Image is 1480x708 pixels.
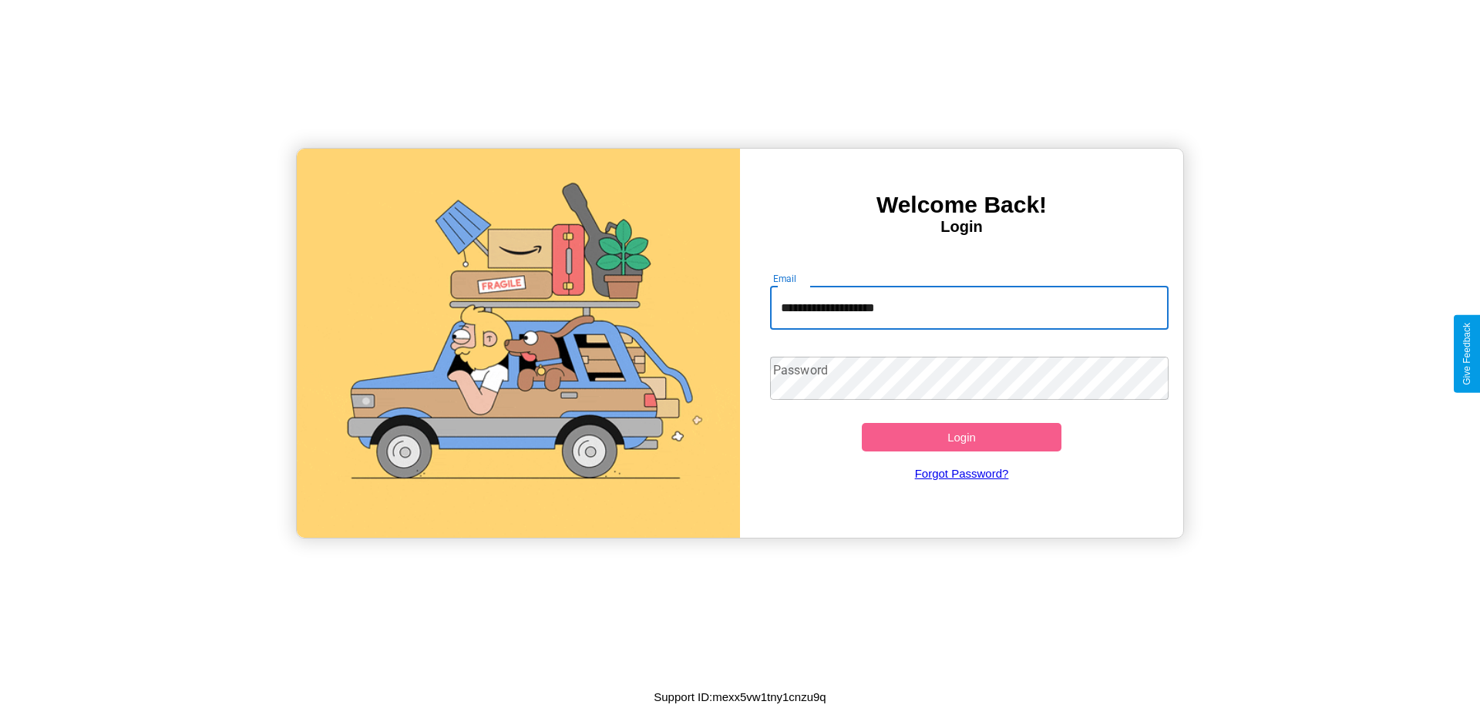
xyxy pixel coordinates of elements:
h4: Login [740,218,1183,236]
h3: Welcome Back! [740,192,1183,218]
button: Login [862,423,1061,451]
a: Forgot Password? [762,451,1162,495]
label: Email [773,272,797,285]
p: Support ID: mexx5vw1tny1cnzu9q [654,686,826,707]
div: Give Feedback [1461,323,1472,385]
img: gif [297,149,740,538]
